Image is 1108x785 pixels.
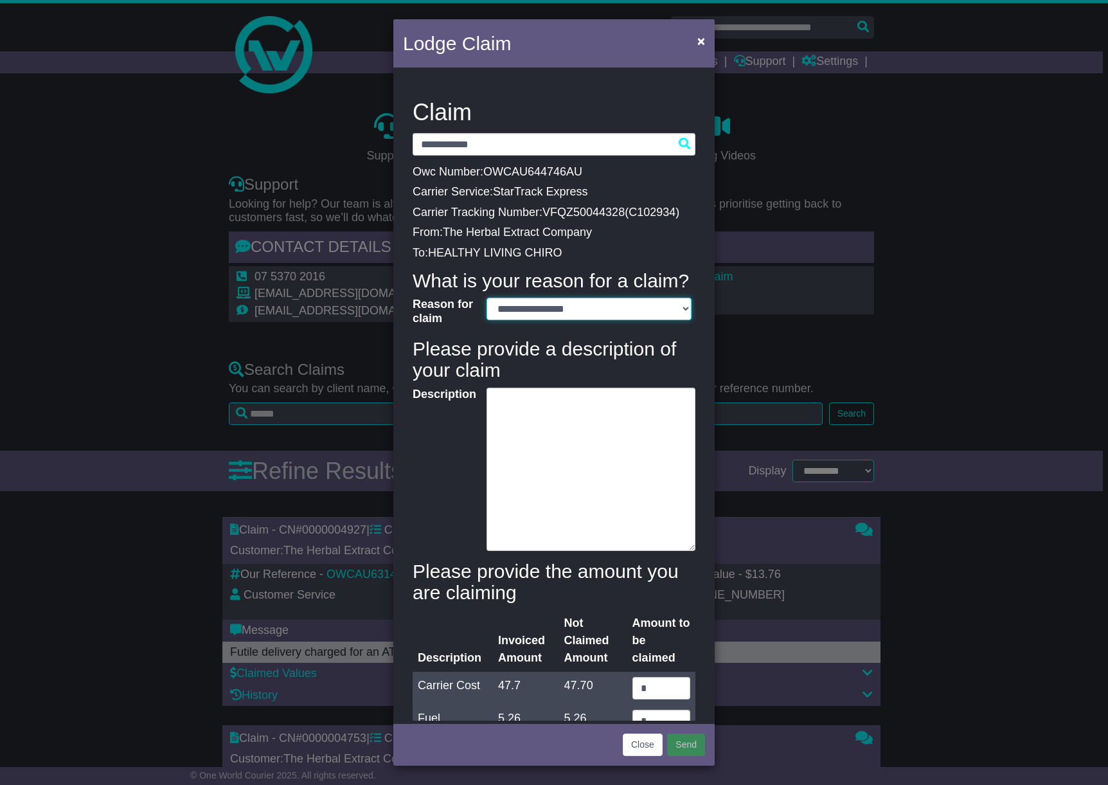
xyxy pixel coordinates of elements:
[413,672,493,705] td: Carrier Cost
[691,28,711,54] button: Close
[559,705,627,750] td: 5.26
[629,206,675,219] span: C102934
[413,270,695,291] h4: What is your reason for a claim?
[623,734,663,756] button: Close
[413,185,695,199] p: Carrier Service:
[493,609,559,672] th: Invoiced Amount
[493,705,559,750] td: 5.26
[428,246,562,259] span: HEALTHY LIVING CHIRO
[413,246,695,260] p: To:
[413,338,695,381] h4: Please provide a description of your claim
[406,298,480,325] label: Reason for claim
[443,226,592,239] span: The Herbal Extract Company
[559,672,627,705] td: 47.70
[413,705,493,750] td: Fuel Surcharge
[697,33,705,48] span: ×
[559,609,627,672] th: Not Claimed Amount
[413,226,695,240] p: From:
[413,609,493,672] th: Description
[667,734,705,756] button: Send
[406,388,480,548] label: Description
[542,206,625,219] span: VFQZ50044328
[403,29,511,58] h4: Lodge Claim
[483,165,582,178] span: OWCAU644746AU
[627,609,695,672] th: Amount to be claimed
[493,672,559,705] td: 47.7
[413,165,695,179] p: Owc Number:
[493,185,587,198] span: StarTrack Express
[413,100,695,125] h3: Claim
[413,561,695,603] h4: Please provide the amount you are claiming
[413,206,695,220] p: Carrier Tracking Number: ( )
